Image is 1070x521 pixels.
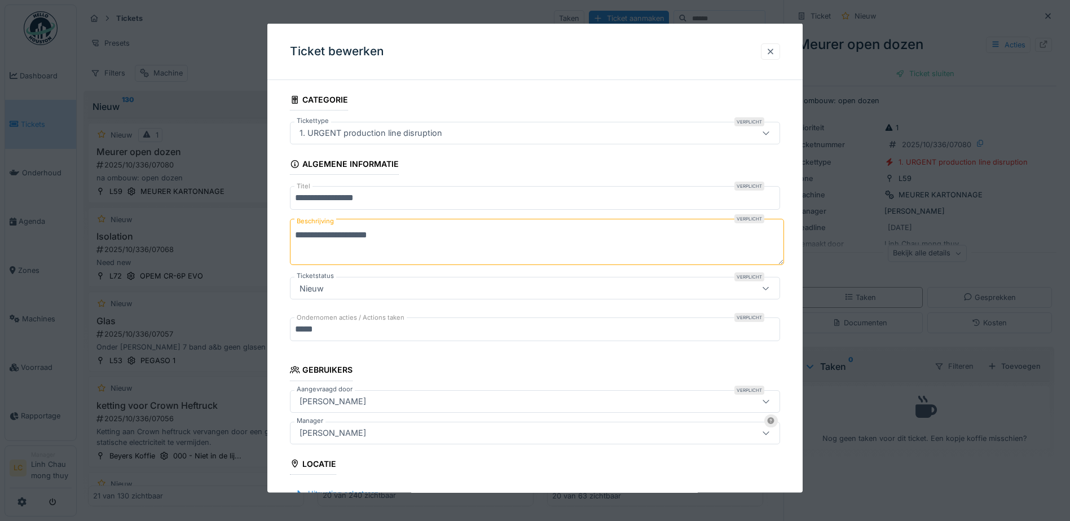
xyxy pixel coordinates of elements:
div: Algemene informatie [290,156,399,175]
div: Uitrusting selecteren [290,485,384,501]
div: Categorie [290,91,348,111]
label: Beschrijving [294,214,336,228]
label: Aangevraagd door [294,384,355,394]
label: Ticketstatus [294,271,336,281]
div: Verplicht [734,182,764,191]
div: Verplicht [734,117,764,126]
div: Verplicht [734,313,764,322]
div: [PERSON_NAME] [295,426,371,439]
div: Verplicht [734,272,764,281]
label: Manager [294,416,325,425]
div: Nieuw [295,282,328,294]
div: Verplicht [734,214,764,223]
div: 1. URGENT production line disruption [295,127,447,139]
label: Ondernomen acties / Actions taken [294,313,407,323]
div: Gebruikers [290,361,353,381]
label: Tickettype [294,116,331,126]
label: Titel [294,182,312,191]
div: Locatie [290,455,336,474]
div: Verplicht [734,385,764,394]
div: [PERSON_NAME] [295,395,371,407]
h3: Ticket bewerken [290,45,384,59]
